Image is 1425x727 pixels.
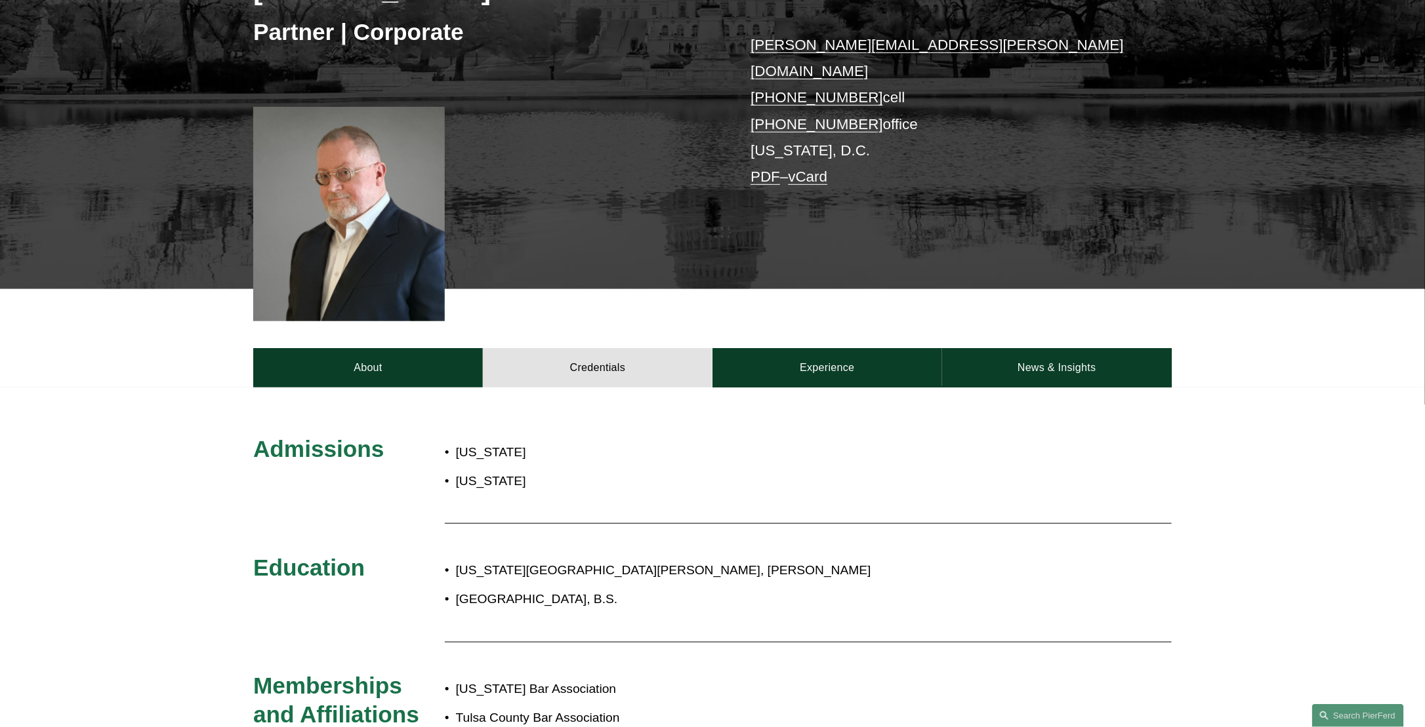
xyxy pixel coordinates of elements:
p: cell office [US_STATE], D.C. – [751,32,1133,191]
h3: Partner | Corporate [253,18,712,47]
p: [US_STATE][GEOGRAPHIC_DATA][PERSON_NAME], [PERSON_NAME] [456,559,1057,582]
span: Education [253,555,365,580]
p: [US_STATE] Bar Association [456,678,1057,701]
a: About [253,348,483,387]
span: Admissions [253,436,384,462]
a: [PHONE_NUMBER] [751,89,883,106]
p: [US_STATE] [456,470,789,493]
a: News & Insights [942,348,1172,387]
a: Experience [712,348,942,387]
a: [PERSON_NAME][EMAIL_ADDRESS][PERSON_NAME][DOMAIN_NAME] [751,37,1124,79]
span: Memberships and Affiliations [253,673,419,727]
a: PDF [751,168,780,185]
p: [US_STATE] [456,441,789,464]
p: [GEOGRAPHIC_DATA], B.S. [456,588,1057,611]
a: Credentials [483,348,712,387]
a: vCard [789,168,828,185]
a: Search this site [1312,704,1404,727]
a: [PHONE_NUMBER] [751,116,883,132]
